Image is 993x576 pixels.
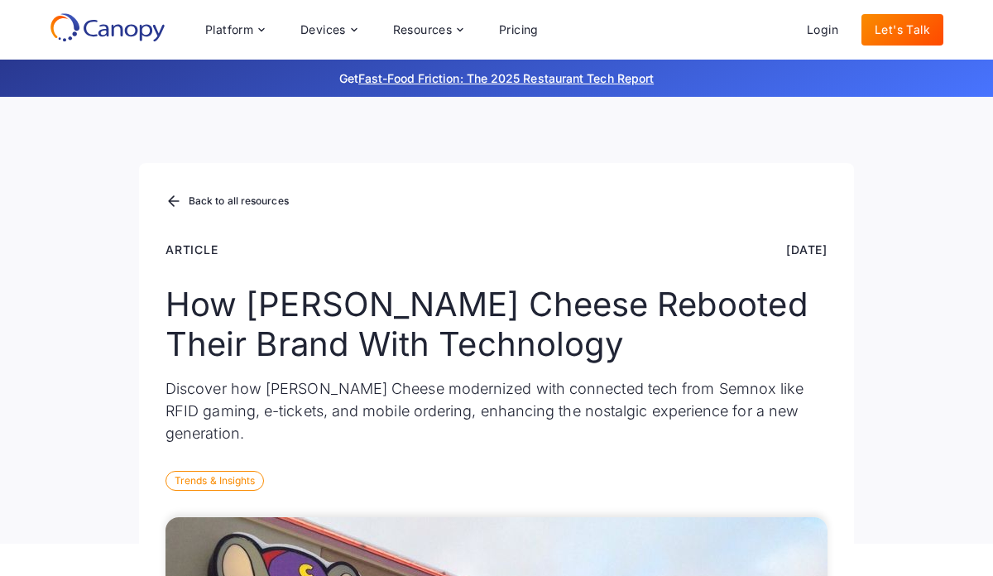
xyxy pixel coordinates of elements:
div: Platform [205,24,253,36]
div: Devices [300,24,346,36]
div: Resources [393,24,453,36]
h1: How [PERSON_NAME] Cheese Rebooted Their Brand With Technology [165,285,827,364]
a: Back to all resources [165,191,289,213]
p: Discover how [PERSON_NAME] Cheese modernized with connected tech from Semnox like RFID gaming, e-... [165,377,827,444]
div: Devices [287,13,370,46]
div: Article [165,241,218,258]
a: Pricing [486,14,552,46]
a: Let's Talk [861,14,943,46]
a: Fast-Food Friction: The 2025 Restaurant Tech Report [358,71,654,85]
p: Get [91,70,902,87]
div: [DATE] [786,241,827,258]
div: Back to all resources [189,196,289,206]
div: Trends & Insights [165,471,264,491]
div: Resources [380,13,476,46]
div: Platform [192,13,277,46]
a: Login [794,14,851,46]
